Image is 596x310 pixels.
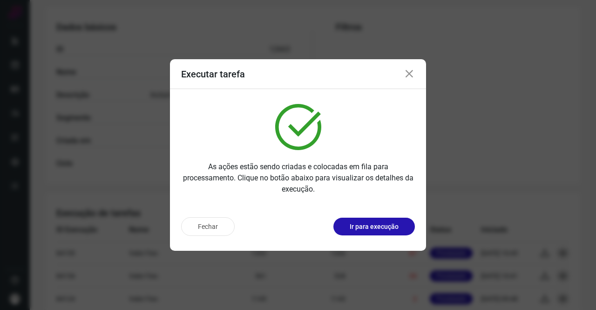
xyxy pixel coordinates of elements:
[350,222,399,232] p: Ir para execução
[181,161,415,195] p: As ações estão sendo criadas e colocadas em fila para processamento. Clique no botão abaixo para ...
[181,217,235,236] button: Fechar
[333,218,415,235] button: Ir para execução
[181,69,245,80] h3: Executar tarefa
[275,104,321,150] img: verified.svg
